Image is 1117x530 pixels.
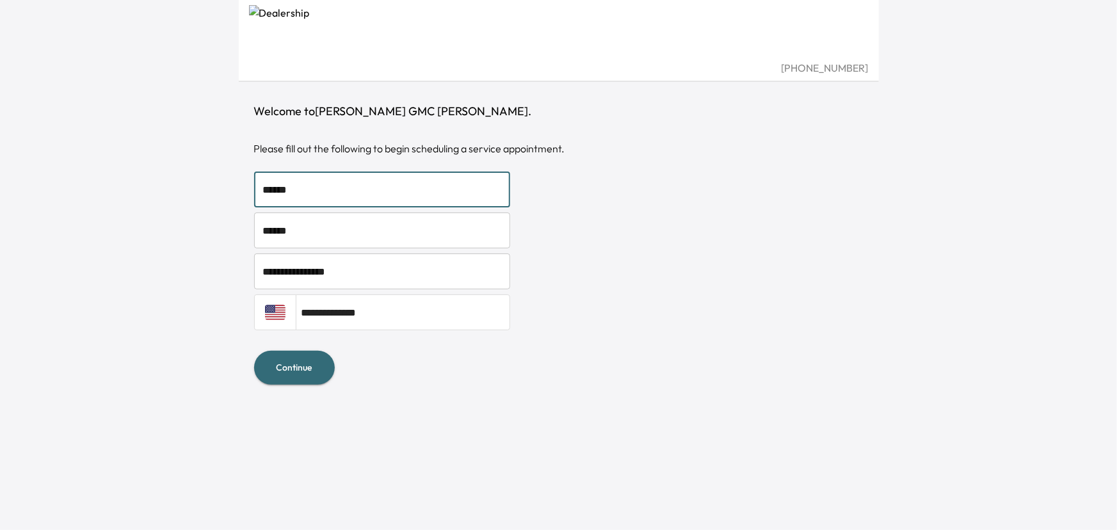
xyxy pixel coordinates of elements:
[249,60,869,76] div: [PHONE_NUMBER]
[254,294,296,330] button: Country selector
[249,5,869,60] img: Dealership
[254,141,864,156] div: Please fill out the following to begin scheduling a service appointment.
[254,102,864,120] h1: Welcome to [PERSON_NAME] GMC [PERSON_NAME] .
[254,351,335,385] button: Continue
